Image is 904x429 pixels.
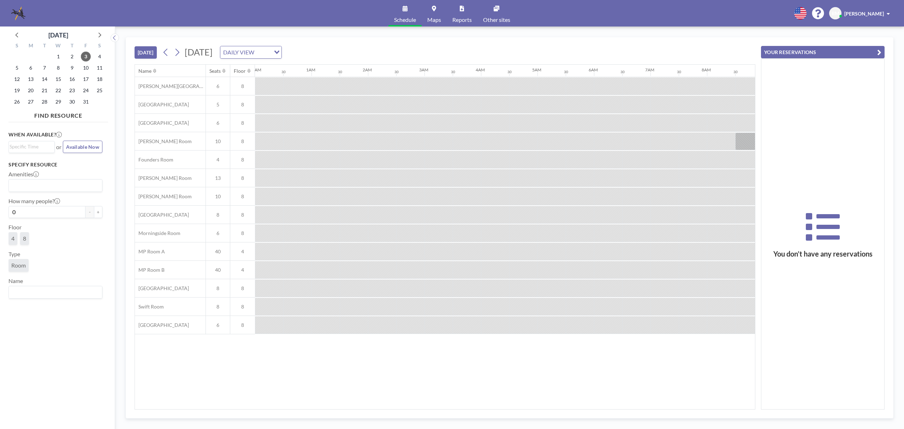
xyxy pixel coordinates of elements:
span: 4 [11,235,14,242]
div: Floor [234,68,246,74]
button: YOUR RESERVATIONS [761,46,885,58]
label: Name [8,277,23,284]
span: [PERSON_NAME] Room [135,175,192,181]
span: 40 [206,248,230,255]
span: Schedule [394,17,416,23]
span: Friday, October 24, 2025 [81,86,91,95]
button: - [85,206,94,218]
span: 8 [230,285,255,292]
div: 30 [507,70,512,74]
button: Available Now [63,141,102,153]
div: 30 [338,70,342,74]
span: [GEOGRAPHIC_DATA] [135,212,189,218]
span: 8 [230,322,255,328]
span: 8 [230,212,255,218]
span: Sunday, October 5, 2025 [12,63,22,73]
span: Other sites [483,17,510,23]
span: Thursday, October 16, 2025 [67,74,77,84]
span: 8 [230,193,255,200]
button: [DATE] [135,46,157,59]
span: 8 [230,138,255,145]
div: Search for option [220,46,281,58]
span: Tuesday, October 28, 2025 [40,97,49,107]
span: Monday, October 27, 2025 [26,97,36,107]
div: 30 [394,70,399,74]
span: [GEOGRAPHIC_DATA] [135,322,189,328]
span: 6 [206,322,230,328]
span: Sunday, October 26, 2025 [12,97,22,107]
div: 30 [451,70,455,74]
label: Floor [8,224,22,231]
div: F [79,42,93,51]
div: [DATE] [48,30,68,40]
button: + [94,206,102,218]
span: [PERSON_NAME] Room [135,138,192,145]
div: W [52,42,65,51]
span: Thursday, October 9, 2025 [67,63,77,73]
span: MP Room A [135,248,165,255]
span: Friday, October 3, 2025 [81,52,91,61]
div: 1AM [306,67,315,72]
div: 30 [733,70,738,74]
span: 8 [230,157,255,163]
span: Wednesday, October 8, 2025 [53,63,63,73]
span: Tuesday, October 21, 2025 [40,86,49,95]
div: T [38,42,52,51]
span: 8 [230,101,255,108]
span: 40 [206,267,230,273]
span: 4 [230,267,255,273]
span: Thursday, October 2, 2025 [67,52,77,61]
div: Search for option [9,141,54,152]
span: 6 [206,230,230,236]
div: 30 [281,70,286,74]
img: organization-logo [11,6,25,20]
span: 8 [206,212,230,218]
span: 4 [230,248,255,255]
h3: You don’t have any reservations [761,249,884,258]
span: Founders Room [135,157,173,163]
span: 8 [230,175,255,181]
span: [GEOGRAPHIC_DATA] [135,101,189,108]
input: Search for option [256,48,270,57]
span: DAILY VIEW [222,48,256,57]
span: 8 [230,120,255,126]
div: Seats [209,68,221,74]
span: BM [832,10,839,17]
span: Wednesday, October 29, 2025 [53,97,63,107]
span: Wednesday, October 15, 2025 [53,74,63,84]
span: Sunday, October 12, 2025 [12,74,22,84]
span: Swift Room [135,304,164,310]
div: 3AM [419,67,428,72]
span: Saturday, October 18, 2025 [95,74,105,84]
span: Sunday, October 19, 2025 [12,86,22,95]
span: Maps [427,17,441,23]
div: Search for option [9,180,102,192]
span: Wednesday, October 1, 2025 [53,52,63,61]
span: Monday, October 13, 2025 [26,74,36,84]
span: 10 [206,193,230,200]
div: S [93,42,106,51]
span: Friday, October 10, 2025 [81,63,91,73]
span: Available Now [66,144,99,150]
div: 2AM [363,67,372,72]
span: [PERSON_NAME][GEOGRAPHIC_DATA] [135,83,206,89]
div: Search for option [9,286,102,298]
span: 4 [206,157,230,163]
span: Saturday, October 11, 2025 [95,63,105,73]
input: Search for option [10,288,98,297]
span: Saturday, October 25, 2025 [95,86,105,95]
label: How many people? [8,198,60,205]
div: Name [138,68,151,74]
span: or [56,143,61,151]
span: Tuesday, October 14, 2025 [40,74,49,84]
span: [PERSON_NAME] [844,11,884,17]
span: [DATE] [185,47,213,57]
h3: Specify resource [8,161,102,168]
span: [GEOGRAPHIC_DATA] [135,120,189,126]
label: Type [8,251,20,258]
div: 30 [620,70,625,74]
span: Friday, October 31, 2025 [81,97,91,107]
span: Thursday, October 30, 2025 [67,97,77,107]
div: 8AM [702,67,711,72]
span: 8 [230,230,255,236]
